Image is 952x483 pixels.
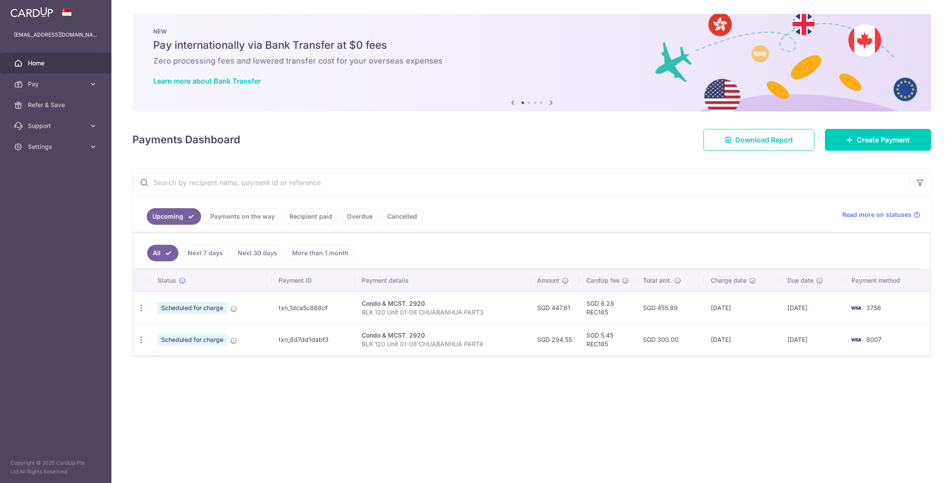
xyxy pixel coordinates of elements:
td: [DATE] [704,292,780,324]
a: Payments on the way [205,208,280,225]
span: Pay [28,80,85,88]
p: BLK 120 Unit 01-08 CHUABANHUA PART4 [362,340,524,348]
p: [EMAIL_ADDRESS][DOMAIN_NAME] [14,30,98,39]
span: 3756 [866,304,881,311]
td: SGD 5.45 REC185 [579,324,636,355]
td: SGD 294.55 [530,324,579,355]
th: Payment ID [272,269,354,292]
span: Charge date [711,276,747,285]
div: Condo & MCST. 2920 [362,299,524,308]
span: Refer & Save [28,101,85,109]
span: Scheduled for charge [158,302,227,314]
img: Bank Card [847,303,865,313]
span: Status [158,276,176,285]
h6: Zero processing fees and lowered transfer cost for your overseas expenses [153,56,910,66]
h5: Pay internationally via Bank Transfer at $0 fees [153,38,910,52]
img: Bank Card [847,334,865,345]
td: txn_1dca5c868cf [272,292,354,324]
span: Read more on statuses [842,210,912,219]
div: Condo & MCST. 2920 [362,331,524,340]
a: Read more on statuses [842,210,920,219]
a: Recipient paid [284,208,338,225]
a: Learn more about Bank Transfer [153,77,261,85]
a: Download Report [703,129,814,151]
td: txn_8d7dd1dabf3 [272,324,354,355]
a: Upcoming [147,208,201,225]
td: [DATE] [780,324,845,355]
span: Home [28,59,85,68]
a: Cancelled [382,208,423,225]
td: SGD 300.00 [636,324,703,355]
span: Settings [28,142,85,151]
a: Overdue [341,208,378,225]
a: All [147,245,178,261]
td: SGD 447.61 [530,292,579,324]
span: CardUp fee [586,276,619,285]
span: Total amt. [643,276,672,285]
a: Next 30 days [232,245,283,261]
img: CardUp [10,7,53,17]
span: Scheduled for charge [158,334,227,346]
th: Payment details [355,269,531,292]
td: SGD 8.28 REC185 [579,292,636,324]
span: Create Payment [857,135,910,145]
p: BLK 120 Unit 01-08 CHUABANHUA PART3 [362,308,524,317]
input: Search by recipient name, payment id or reference [133,169,910,196]
span: Download Report [735,135,793,145]
h4: Payments Dashboard [132,132,240,148]
span: Amount [537,276,559,285]
td: [DATE] [704,324,780,355]
td: SGD 455.89 [636,292,703,324]
span: 8007 [866,336,881,343]
a: Create Payment [825,129,931,151]
th: Payment method [844,269,930,292]
img: Bank transfer banner [132,14,931,111]
a: More than 1 month [286,245,354,261]
span: Support [28,122,85,130]
span: Due date [787,276,814,285]
p: NEW [153,28,910,35]
a: Next 7 days [182,245,229,261]
td: [DATE] [780,292,845,324]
